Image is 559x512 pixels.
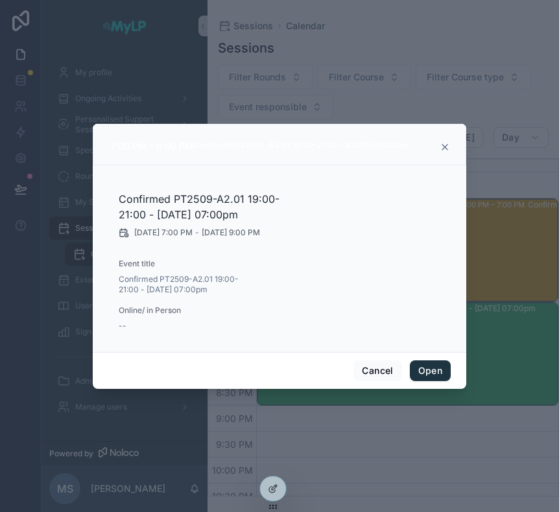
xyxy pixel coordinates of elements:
[110,139,193,154] div: 7:00 PM – 9:00 PM
[109,140,408,155] div: 7:00 PM – 9:00 PMConfirmed PT2509-A2.01 19:00-21:00 - [DATE] 07:00pm
[119,274,305,295] span: Confirmed PT2509-A2.01 19:00-21:00 - [DATE] 07:00pm
[195,227,199,238] span: -
[202,227,260,238] span: [DATE] 9:00 PM
[134,227,193,238] span: [DATE] 7:00 PM
[119,259,305,269] span: Event title
[353,360,401,381] button: Cancel
[119,321,126,331] span: --
[119,191,305,222] h2: Confirmed PT2509-A2.01 19:00-21:00 - [DATE] 07:00pm
[193,140,408,150] div: Confirmed PT2509-A2.01 19:00-21:00 - [DATE] 07:00pm
[119,305,305,316] span: Online/ in Person
[410,360,451,381] button: Open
